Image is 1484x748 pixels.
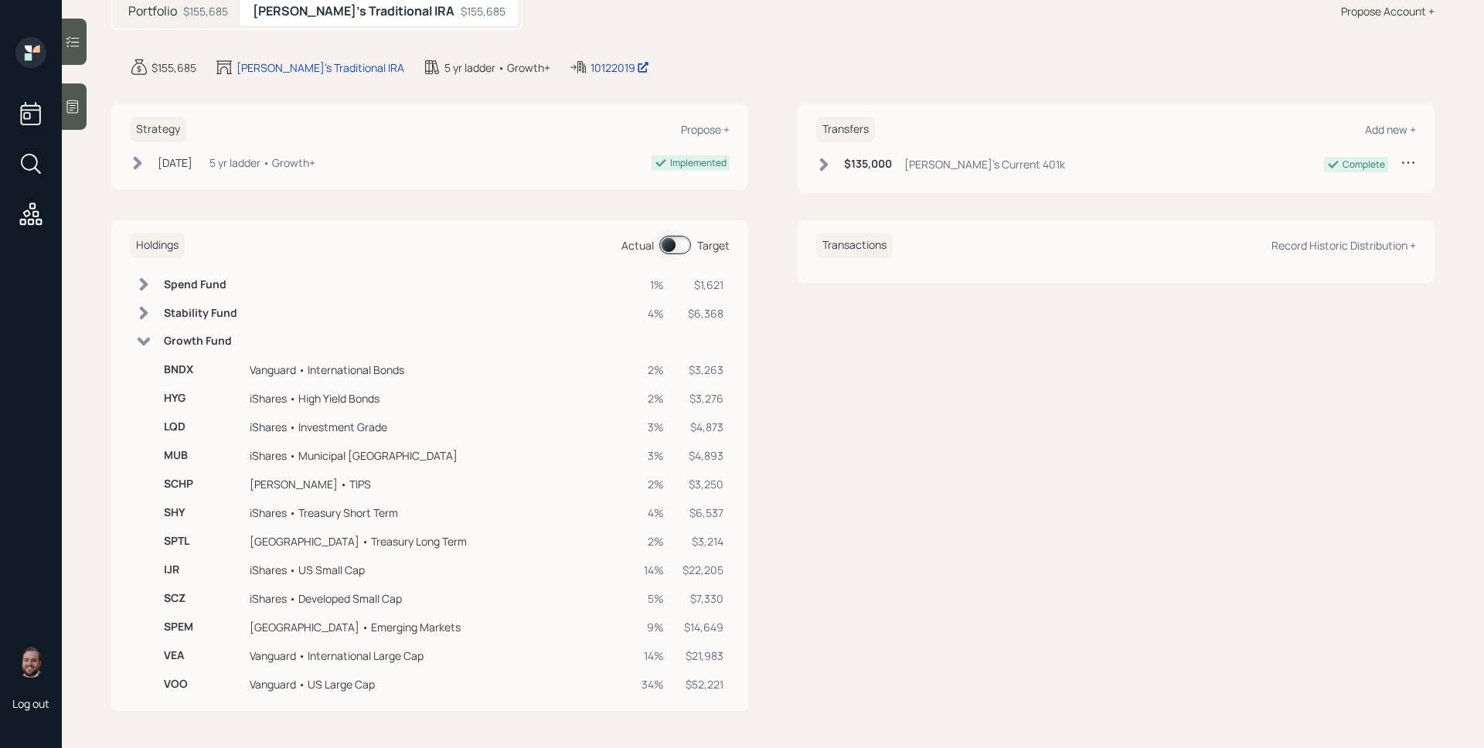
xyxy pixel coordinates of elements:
div: Vanguard • US Large Cap [250,676,629,692]
div: $3,263 [682,362,723,378]
div: iShares • High Yield Bonds [250,390,629,406]
div: 3% [642,419,664,435]
h6: HYG [164,392,237,405]
h6: $135,000 [844,158,892,171]
div: $14,649 [682,619,723,635]
h6: SHY [164,506,237,519]
div: 5 yr ladder • Growth+ [209,155,315,171]
div: $22,205 [682,562,723,578]
div: [DATE] [158,155,192,171]
div: 4% [642,305,664,321]
h6: VEA [164,649,237,662]
div: $7,330 [682,590,723,607]
div: Log out [12,696,49,711]
div: $1,621 [682,277,723,293]
h6: Stability Fund [164,307,237,320]
div: Propose + [681,122,730,137]
h6: LQD [164,420,237,433]
h6: MUB [164,449,237,462]
h6: Holdings [130,233,185,258]
div: $6,537 [682,505,723,521]
div: $4,873 [682,419,723,435]
div: $3,214 [682,533,723,549]
div: iShares • Municipal [GEOGRAPHIC_DATA] [250,447,629,464]
h5: [PERSON_NAME]'s Traditional IRA [253,4,454,19]
div: $4,893 [682,447,723,464]
div: 34% [642,676,664,692]
h6: Strategy [130,117,186,142]
div: Complete [1343,158,1385,172]
div: 2% [642,362,664,378]
div: iShares • Treasury Short Term [250,505,629,521]
h6: SPEM [164,620,237,634]
div: 2% [642,476,664,492]
div: iShares • US Small Cap [250,562,629,578]
div: 9% [642,619,664,635]
div: 4% [642,505,664,521]
div: [GEOGRAPHIC_DATA] • Emerging Markets [250,619,629,635]
h5: Portfolio [128,4,177,19]
div: $3,276 [682,390,723,406]
h6: SCZ [164,592,237,605]
div: iShares • Developed Small Cap [250,590,629,607]
div: 5 yr ladder • Growth+ [444,59,550,76]
div: [PERSON_NAME]'s Traditional IRA [237,59,404,76]
div: Record Historic Distribution + [1271,238,1416,253]
div: [PERSON_NAME] • TIPS [250,476,629,492]
h6: Spend Fund [164,278,237,291]
div: Target [697,237,730,253]
h6: VOO [164,678,237,691]
div: Vanguard • International Bonds [250,362,629,378]
div: Add new + [1365,122,1416,137]
h6: Growth Fund [164,335,237,348]
div: $52,221 [682,676,723,692]
h6: Transactions [816,233,893,258]
div: $6,368 [682,305,723,321]
div: Implemented [670,156,727,170]
h6: SPTL [164,535,237,548]
div: $155,685 [151,59,196,76]
div: 5% [642,590,664,607]
div: iShares • Investment Grade [250,419,629,435]
div: [PERSON_NAME]'s Current 401k [904,156,1065,172]
div: 1% [642,277,664,293]
div: 14% [642,562,664,578]
div: 10122019 [591,59,649,76]
div: $155,685 [183,3,228,19]
div: 2% [642,390,664,406]
div: $155,685 [461,3,505,19]
h6: BNDX [164,363,237,376]
div: Actual [621,237,654,253]
div: 3% [642,447,664,464]
div: $3,250 [682,476,723,492]
div: $21,983 [682,648,723,664]
div: [GEOGRAPHIC_DATA] • Treasury Long Term [250,533,629,549]
img: james-distasi-headshot.png [15,647,46,678]
div: Propose Account + [1341,3,1435,19]
div: Vanguard • International Large Cap [250,648,629,664]
h6: SCHP [164,478,237,491]
div: 2% [642,533,664,549]
h6: Transfers [816,117,875,142]
div: 14% [642,648,664,664]
h6: IJR [164,563,237,576]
